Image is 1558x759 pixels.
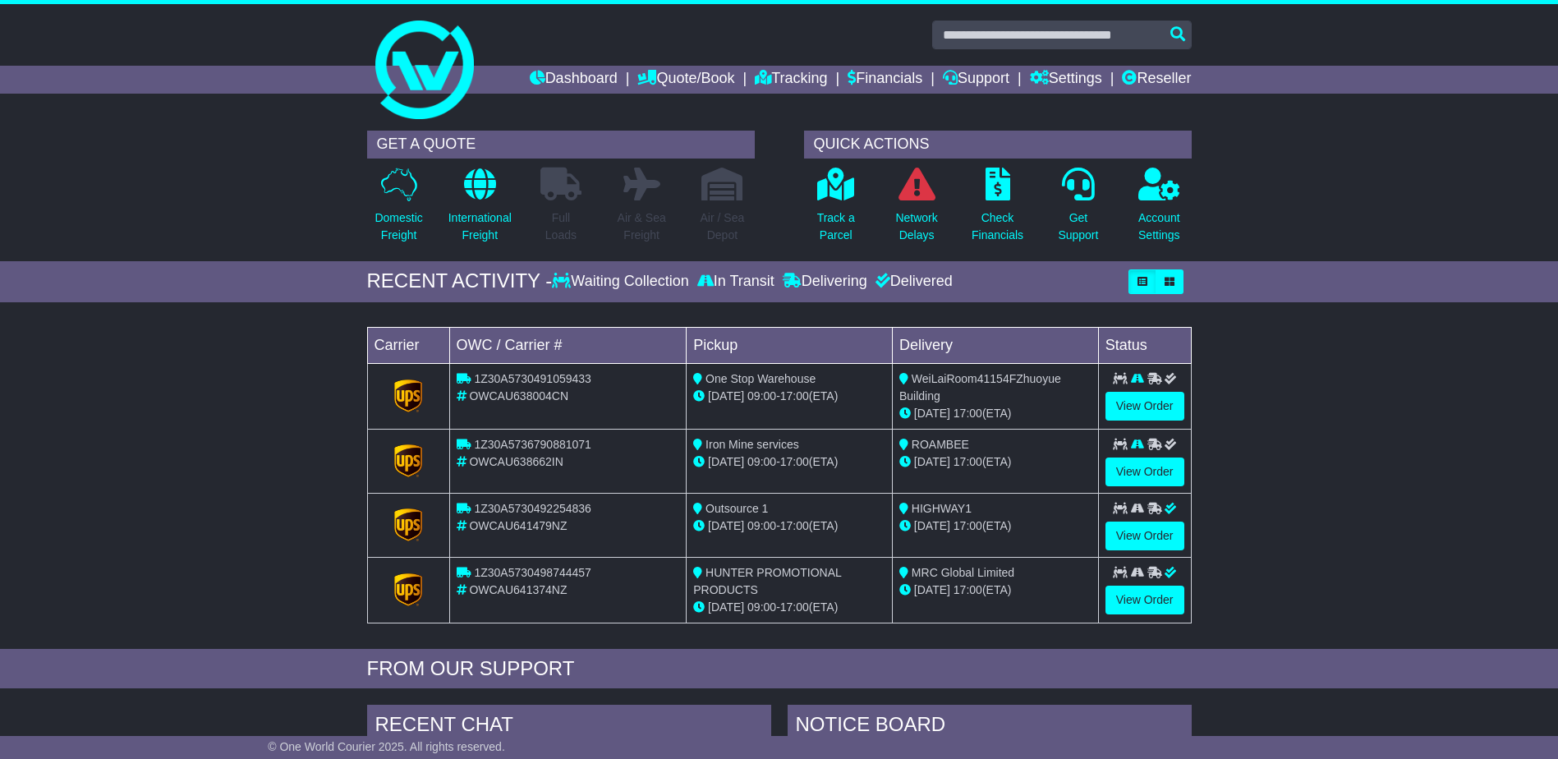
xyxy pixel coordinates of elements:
[788,705,1192,749] div: NOTICE BOARD
[705,502,768,515] span: Outsource 1
[705,438,799,451] span: Iron Mine services
[687,327,893,363] td: Pickup
[954,519,982,532] span: 17:00
[747,389,776,402] span: 09:00
[448,167,512,253] a: InternationalFreight
[895,209,937,244] p: Network Delays
[804,131,1192,159] div: QUICK ACTIONS
[914,519,950,532] span: [DATE]
[394,573,422,606] img: GetCarrierServiceLogo
[780,600,809,614] span: 17:00
[943,66,1009,94] a: Support
[1105,522,1184,550] a: View Order
[899,582,1092,599] div: (ETA)
[708,600,744,614] span: [DATE]
[708,455,744,468] span: [DATE]
[747,519,776,532] span: 09:00
[474,502,591,515] span: 1Z30A5730492254836
[899,517,1092,535] div: (ETA)
[954,455,982,468] span: 17:00
[1105,392,1184,421] a: View Order
[912,566,1014,579] span: MRC Global Limited
[693,388,885,405] div: - (ETA)
[747,600,776,614] span: 09:00
[817,209,855,244] p: Track a Parcel
[708,519,744,532] span: [DATE]
[394,508,422,541] img: GetCarrierServiceLogo
[747,455,776,468] span: 09:00
[894,167,938,253] a: NetworkDelays
[530,66,618,94] a: Dashboard
[892,327,1098,363] td: Delivery
[268,740,505,753] span: © One World Courier 2025. All rights reserved.
[914,455,950,468] span: [DATE]
[1057,167,1099,253] a: GetSupport
[469,519,567,532] span: OWCAU641479NZ
[1098,327,1191,363] td: Status
[972,209,1023,244] p: Check Financials
[1030,66,1102,94] a: Settings
[1105,586,1184,614] a: View Order
[779,273,871,291] div: Delivering
[474,438,591,451] span: 1Z30A5736790881071
[899,372,1061,402] span: WeiLaiRoom41154FZhuoyue Building
[448,209,512,244] p: International Freight
[971,167,1024,253] a: CheckFinancials
[474,566,591,579] span: 1Z30A5730498744457
[374,167,423,253] a: DomesticFreight
[693,517,885,535] div: - (ETA)
[780,389,809,402] span: 17:00
[449,327,687,363] td: OWC / Carrier #
[693,599,885,616] div: - (ETA)
[552,273,692,291] div: Waiting Collection
[469,389,568,402] span: OWCAU638004CN
[693,566,841,596] span: HUNTER PROMOTIONAL PRODUCTS
[1138,209,1180,244] p: Account Settings
[367,705,771,749] div: RECENT CHAT
[848,66,922,94] a: Financials
[540,209,581,244] p: Full Loads
[469,583,567,596] span: OWCAU641374NZ
[912,502,972,515] span: HIGHWAY1
[871,273,953,291] div: Delivered
[367,327,449,363] td: Carrier
[394,444,422,477] img: GetCarrierServiceLogo
[637,66,734,94] a: Quote/Book
[912,438,969,451] span: ROAMBEE
[816,167,856,253] a: Track aParcel
[618,209,666,244] p: Air & Sea Freight
[474,372,591,385] span: 1Z30A5730491059433
[375,209,422,244] p: Domestic Freight
[1105,458,1184,486] a: View Order
[1137,167,1181,253] a: AccountSettings
[469,455,563,468] span: OWCAU638662IN
[693,273,779,291] div: In Transit
[701,209,745,244] p: Air / Sea Depot
[954,407,982,420] span: 17:00
[708,389,744,402] span: [DATE]
[914,407,950,420] span: [DATE]
[367,269,553,293] div: RECENT ACTIVITY -
[780,455,809,468] span: 17:00
[1122,66,1191,94] a: Reseller
[693,453,885,471] div: - (ETA)
[367,131,755,159] div: GET A QUOTE
[914,583,950,596] span: [DATE]
[705,372,816,385] span: One Stop Warehouse
[394,379,422,412] img: GetCarrierServiceLogo
[899,453,1092,471] div: (ETA)
[780,519,809,532] span: 17:00
[899,405,1092,422] div: (ETA)
[367,657,1192,681] div: FROM OUR SUPPORT
[954,583,982,596] span: 17:00
[1058,209,1098,244] p: Get Support
[755,66,827,94] a: Tracking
